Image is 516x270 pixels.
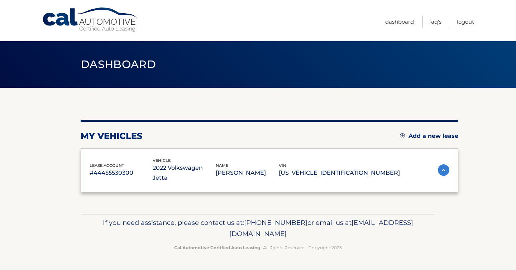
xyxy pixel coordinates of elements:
p: [US_VEHICLE_IDENTIFICATION_NUMBER] [279,168,400,178]
p: - All Rights Reserved - Copyright 2025 [85,244,431,251]
span: Dashboard [81,58,156,71]
span: vin [279,163,286,168]
a: Add a new lease [400,132,458,140]
span: name [216,163,228,168]
span: vehicle [153,158,171,163]
a: Logout [457,16,474,28]
span: [PHONE_NUMBER] [244,218,307,227]
a: Cal Automotive [42,7,139,33]
a: FAQ's [429,16,441,28]
strong: Cal Automotive Certified Auto Leasing [174,245,260,250]
p: 2022 Volkswagen Jetta [153,163,216,183]
p: #44455530300 [90,168,153,178]
span: lease account [90,163,124,168]
img: accordion-active.svg [438,164,449,176]
p: [PERSON_NAME] [216,168,279,178]
h2: my vehicles [81,131,143,141]
a: Dashboard [385,16,414,28]
p: If you need assistance, please contact us at: or email us at [85,217,431,240]
img: add.svg [400,133,405,138]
